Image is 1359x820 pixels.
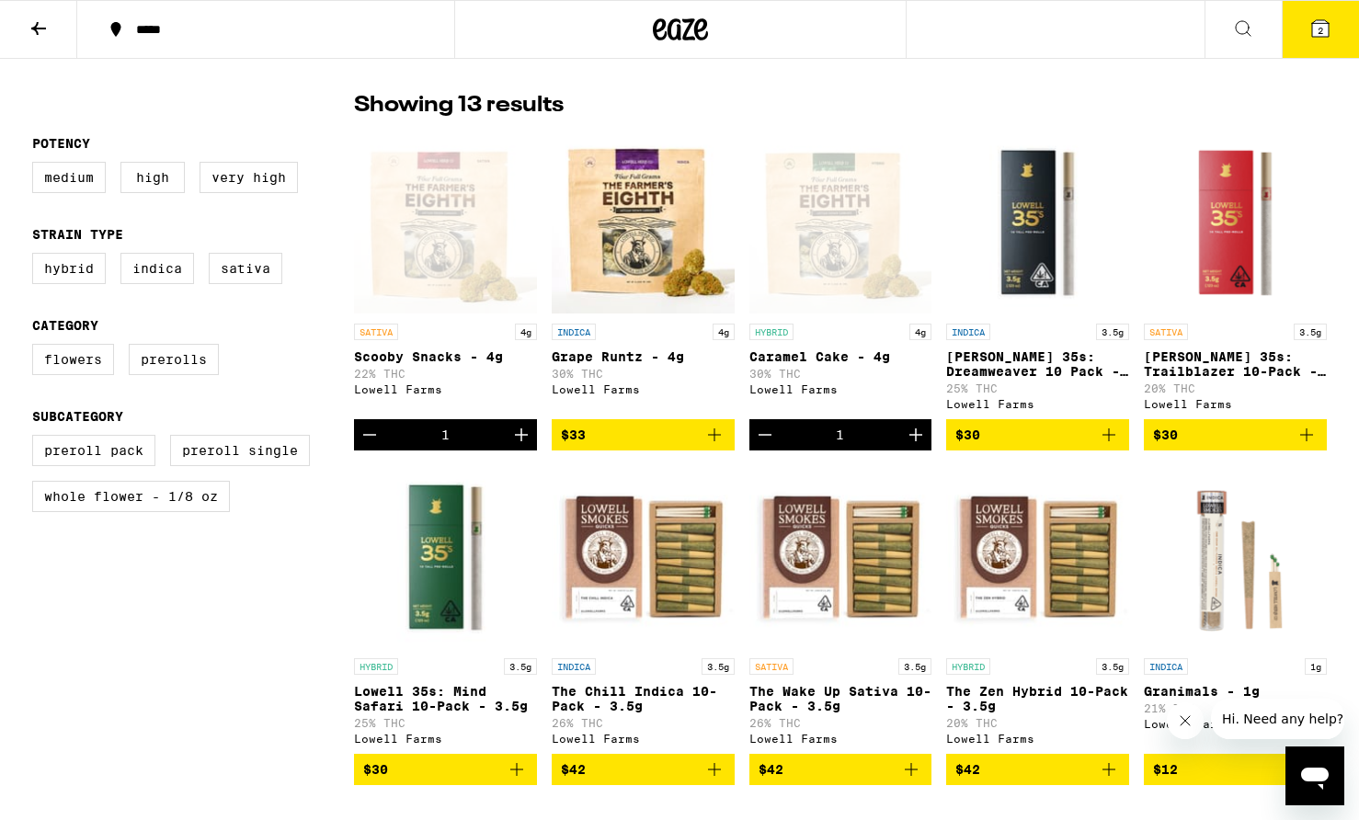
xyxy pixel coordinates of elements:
label: Preroll Single [170,435,310,466]
p: The Chill Indica 10-Pack - 3.5g [552,684,735,713]
span: $30 [955,427,980,442]
iframe: Button to launch messaging window [1285,746,1344,805]
iframe: Close message [1167,702,1204,739]
div: Lowell Farms [552,733,735,745]
p: INDICA [1144,658,1188,675]
p: 20% THC [1144,382,1327,394]
legend: Subcategory [32,409,123,424]
button: Add to bag [749,754,932,785]
p: 1g [1305,658,1327,675]
a: Open page for Granimals - 1g from Lowell Farms [1144,465,1327,754]
button: Add to bag [552,754,735,785]
iframe: Message from company [1211,699,1344,739]
a: Open page for Scooby Snacks - 4g from Lowell Farms [354,131,537,419]
img: Lowell Farms - Granimals - 1g [1144,465,1327,649]
button: Add to bag [552,419,735,450]
span: $30 [1153,427,1178,442]
button: Add to bag [354,754,537,785]
div: Lowell Farms [354,383,537,395]
div: 1 [441,427,450,442]
span: $42 [561,762,586,777]
img: Lowell Farms - Lowell 35s: Trailblazer 10-Pack - 3.5g [1144,131,1327,314]
p: 4g [515,324,537,340]
p: 25% THC [354,717,537,729]
p: 4g [713,324,735,340]
p: 26% THC [552,717,735,729]
p: Lowell 35s: Mind Safari 10-Pack - 3.5g [354,684,537,713]
div: Lowell Farms [946,398,1129,410]
p: 21% THC [1144,702,1327,714]
button: Decrement [354,419,385,450]
p: INDICA [552,658,596,675]
p: [PERSON_NAME] 35s: Trailblazer 10-Pack - 3.5g [1144,349,1327,379]
button: Increment [900,419,931,450]
p: INDICA [552,324,596,340]
div: Lowell Farms [552,383,735,395]
img: Lowell Farms - Lowell 35s: Mind Safari 10-Pack - 3.5g [354,465,537,649]
button: Decrement [749,419,781,450]
a: Open page for Lowell 35s: Trailblazer 10-Pack - 3.5g from Lowell Farms [1144,131,1327,419]
p: 22% THC [354,368,537,380]
span: $12 [1153,762,1178,777]
img: Lowell Farms - The Zen Hybrid 10-Pack - 3.5g [946,465,1129,649]
button: Add to bag [1144,419,1327,450]
p: INDICA [946,324,990,340]
label: Sativa [209,253,282,284]
p: 3.5g [1294,324,1327,340]
div: 1 [836,427,844,442]
button: Add to bag [946,754,1129,785]
p: The Zen Hybrid 10-Pack - 3.5g [946,684,1129,713]
a: Open page for The Zen Hybrid 10-Pack - 3.5g from Lowell Farms [946,465,1129,754]
span: $42 [955,762,980,777]
p: Grape Runtz - 4g [552,349,735,364]
p: HYBRID [749,324,794,340]
span: $42 [759,762,783,777]
a: Open page for Lowell 35s: Dreamweaver 10 Pack - 3.5g from Lowell Farms [946,131,1129,419]
p: 26% THC [749,717,932,729]
div: Lowell Farms [946,733,1129,745]
p: SATIVA [749,658,794,675]
label: Preroll Pack [32,435,155,466]
label: Indica [120,253,194,284]
span: $30 [363,762,388,777]
p: Scooby Snacks - 4g [354,349,537,364]
p: 30% THC [749,368,932,380]
label: Very High [200,162,298,193]
p: 20% THC [946,717,1129,729]
label: Prerolls [129,344,219,375]
a: Open page for Caramel Cake - 4g from Lowell Farms [749,131,932,419]
p: [PERSON_NAME] 35s: Dreamweaver 10 Pack - 3.5g [946,349,1129,379]
legend: Category [32,318,98,333]
p: Granimals - 1g [1144,684,1327,699]
div: Lowell Farms [749,383,932,395]
div: Lowell Farms [354,733,537,745]
p: Caramel Cake - 4g [749,349,932,364]
label: Whole Flower - 1/8 oz [32,481,230,512]
label: Hybrid [32,253,106,284]
a: Open page for Grape Runtz - 4g from Lowell Farms [552,131,735,419]
p: 3.5g [1096,324,1129,340]
p: SATIVA [1144,324,1188,340]
p: 3.5g [702,658,735,675]
button: Increment [506,419,537,450]
legend: Potency [32,136,90,151]
p: The Wake Up Sativa 10-Pack - 3.5g [749,684,932,713]
p: 4g [909,324,931,340]
a: Open page for The Chill Indica 10-Pack - 3.5g from Lowell Farms [552,465,735,754]
legend: Strain Type [32,227,123,242]
a: Open page for Lowell 35s: Mind Safari 10-Pack - 3.5g from Lowell Farms [354,465,537,754]
span: 2 [1318,25,1323,36]
img: Lowell Farms - Grape Runtz - 4g [552,131,735,314]
label: Medium [32,162,106,193]
a: Open page for The Wake Up Sativa 10-Pack - 3.5g from Lowell Farms [749,465,932,754]
p: Showing 13 results [354,90,564,121]
p: 3.5g [504,658,537,675]
label: High [120,162,185,193]
button: 2 [1282,1,1359,58]
p: HYBRID [354,658,398,675]
label: Flowers [32,344,114,375]
div: Lowell Farms [1144,718,1327,730]
span: $33 [561,427,586,442]
div: Lowell Farms [749,733,932,745]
